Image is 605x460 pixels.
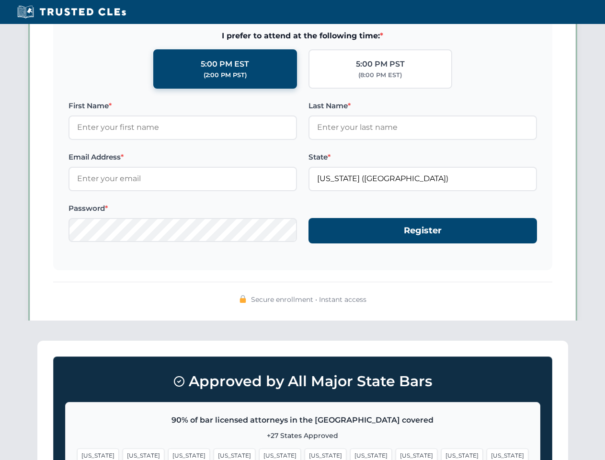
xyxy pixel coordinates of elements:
[358,70,402,80] div: (8:00 PM EST)
[308,167,537,191] input: Florida (FL)
[201,58,249,70] div: 5:00 PM EST
[65,368,540,394] h3: Approved by All Major State Bars
[251,294,366,305] span: Secure enrollment • Instant access
[14,5,129,19] img: Trusted CLEs
[204,70,247,80] div: (2:00 PM PST)
[68,167,297,191] input: Enter your email
[308,151,537,163] label: State
[356,58,405,70] div: 5:00 PM PST
[308,218,537,243] button: Register
[308,115,537,139] input: Enter your last name
[68,203,297,214] label: Password
[68,151,297,163] label: Email Address
[68,100,297,112] label: First Name
[68,115,297,139] input: Enter your first name
[308,100,537,112] label: Last Name
[77,430,528,441] p: +27 States Approved
[77,414,528,426] p: 90% of bar licensed attorneys in the [GEOGRAPHIC_DATA] covered
[239,295,247,303] img: 🔒
[68,30,537,42] span: I prefer to attend at the following time:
